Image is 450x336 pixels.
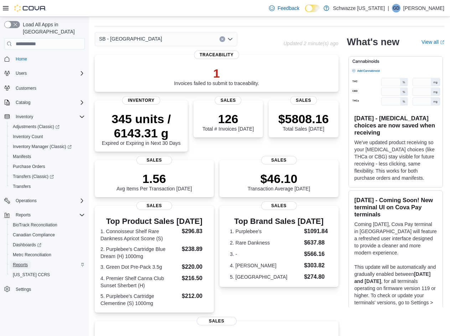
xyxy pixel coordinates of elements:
[283,41,338,46] p: Updated 2 minute(s) ago
[16,70,27,76] span: Users
[7,122,88,132] a: Adjustments (Classic)
[355,196,437,218] h3: [DATE] - Coming Soon! New terminal UI on Cova Pay terminals
[16,100,30,105] span: Catalog
[182,227,208,236] dd: $296.83
[10,271,53,279] a: [US_STATE] CCRS
[7,162,88,172] button: Purchase Orders
[10,231,58,239] a: Canadian Compliance
[13,98,33,107] button: Catalog
[10,261,85,269] span: Reports
[355,221,437,256] p: Coming [DATE], Cova Pay terminal in [GEOGRAPHIC_DATA] will feature a refreshed user interface des...
[421,39,444,45] a: View allExternal link
[182,245,208,253] dd: $238.89
[13,285,85,294] span: Settings
[290,96,317,105] span: Sales
[392,4,400,12] div: Gabby Doyle
[16,198,37,204] span: Operations
[100,263,179,271] dt: 3. Green Dot Pre-Pack 3.5g
[100,217,208,226] h3: Top Product Sales [DATE]
[266,1,302,15] a: Feedback
[7,152,88,162] button: Manifests
[1,98,88,107] button: Catalog
[10,132,85,141] span: Inventory Count
[10,142,74,151] a: Inventory Manager (Classic)
[13,69,30,78] button: Users
[100,228,179,242] dt: 1. Connoisseur Shelf Rare Dankness Apricot Scone (S)
[10,182,85,191] span: Transfers
[13,232,55,238] span: Canadian Compliance
[304,273,328,281] dd: $274.80
[440,40,444,44] svg: External link
[16,85,36,91] span: Customers
[7,240,88,250] a: Dashboards
[7,270,88,280] button: [US_STATE] CCRS
[13,144,72,149] span: Inventory Manager (Classic)
[7,172,88,182] a: Transfers (Classic)
[227,36,233,42] button: Open list of options
[13,211,85,219] span: Reports
[13,242,41,248] span: Dashboards
[248,172,310,186] p: $46.10
[117,172,192,186] p: 1.56
[13,184,31,189] span: Transfers
[182,292,208,300] dd: $212.00
[261,201,297,210] span: Sales
[230,273,301,280] dt: 5. [GEOGRAPHIC_DATA]
[7,230,88,240] button: Canadian Compliance
[182,263,208,271] dd: $220.00
[20,21,85,35] span: Load All Apps in [GEOGRAPHIC_DATA]
[13,98,85,107] span: Catalog
[304,227,328,236] dd: $1091.84
[7,182,88,191] button: Transfers
[4,51,85,313] nav: Complex example
[10,221,85,229] span: BioTrack Reconciliation
[10,231,85,239] span: Canadian Compliance
[100,112,182,140] p: 345 units / 6143.31 g
[388,4,389,12] p: |
[215,96,242,105] span: Sales
[333,4,385,12] p: Schwazze [US_STATE]
[10,182,33,191] a: Transfers
[10,221,60,229] a: BioTrack Reconciliation
[10,261,31,269] a: Reports
[7,220,88,230] button: BioTrack Reconciliation
[10,172,57,181] a: Transfers (Classic)
[100,246,179,260] dt: 2. Purplebee's Cartridge Blue Dream (H) 1000mg
[304,261,328,270] dd: $303.82
[1,83,88,93] button: Customers
[16,287,31,292] span: Settings
[248,172,310,191] div: Transaction Average [DATE]
[136,156,172,164] span: Sales
[10,152,85,161] span: Manifests
[278,112,329,132] div: Total Sales [DATE]
[230,228,301,235] dt: 1. Purplebee's
[13,154,31,159] span: Manifests
[10,142,85,151] span: Inventory Manager (Classic)
[10,172,85,181] span: Transfers (Classic)
[219,36,225,42] button: Clear input
[10,241,85,249] span: Dashboards
[13,164,45,169] span: Purchase Orders
[347,36,399,48] h2: What's new
[13,174,54,179] span: Transfers (Classic)
[174,66,259,86] div: Invoices failed to submit to traceability.
[13,124,60,130] span: Adjustments (Classic)
[13,54,85,63] span: Home
[10,122,85,131] span: Adjustments (Classic)
[10,162,85,171] span: Purchase Orders
[305,5,320,12] input: Dark Mode
[278,112,329,126] p: $5808.16
[10,241,44,249] a: Dashboards
[13,272,50,278] span: [US_STATE] CCRS
[355,115,437,136] h3: [DATE] - [MEDICAL_DATA] choices are now saved when receiving
[13,262,28,268] span: Reports
[13,112,85,121] span: Inventory
[7,250,88,260] button: Metrc Reconciliation
[7,260,88,270] button: Reports
[13,134,43,140] span: Inventory Count
[13,55,30,63] a: Home
[7,132,88,142] button: Inventory Count
[13,84,39,93] a: Customers
[230,251,301,258] dt: 3. -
